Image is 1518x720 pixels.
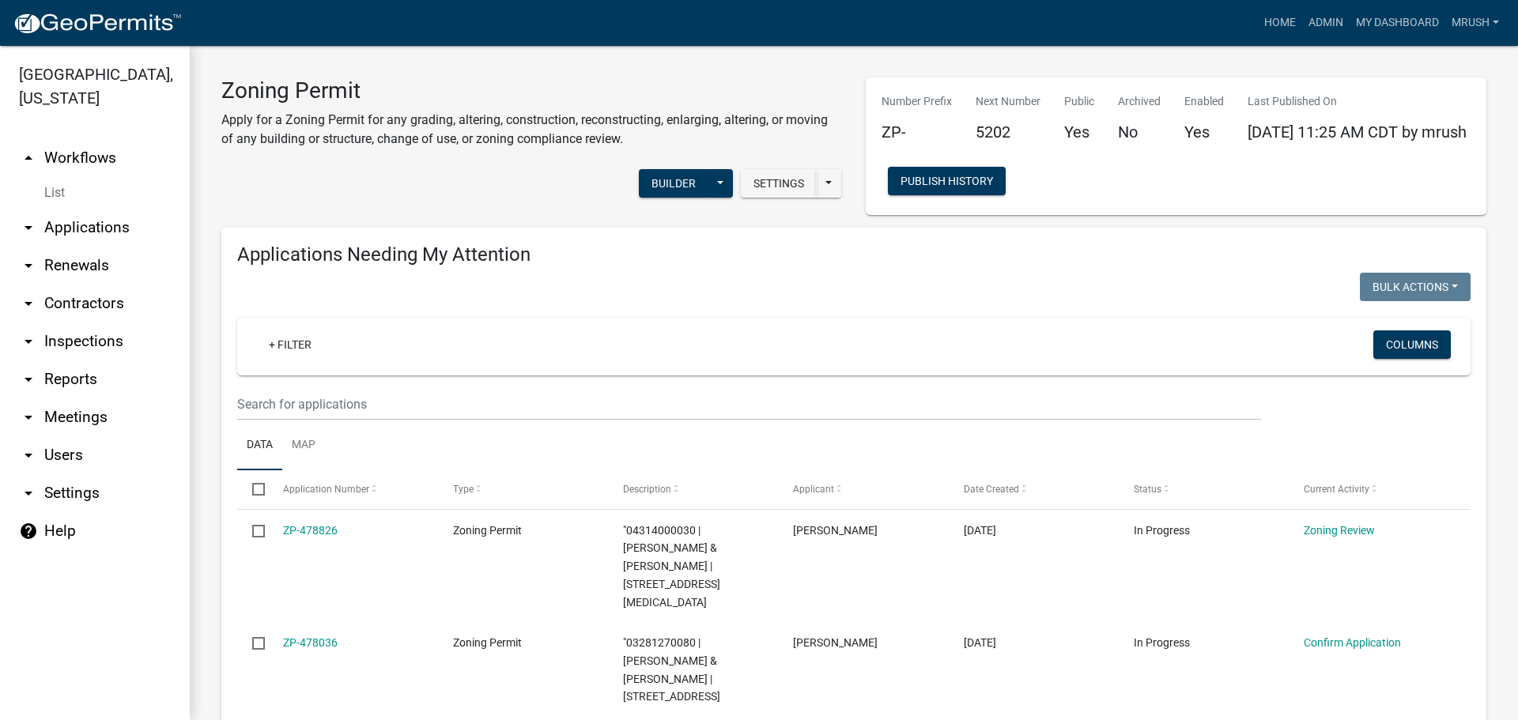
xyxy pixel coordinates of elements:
p: Public [1064,93,1094,110]
span: Tim Jantsch [793,524,878,537]
i: arrow_drop_up [19,149,38,168]
input: Search for applications [237,388,1261,420]
span: Zoning Permit [453,524,522,537]
a: Map [282,420,325,471]
h5: ZP- [882,123,952,141]
p: Last Published On [1248,93,1467,110]
a: + Filter [256,330,324,359]
button: Publish History [888,167,1006,195]
datatable-header-cell: Type [438,470,608,508]
p: Next Number [976,93,1040,110]
p: Number Prefix [882,93,952,110]
i: arrow_drop_down [19,446,38,465]
span: Status [1134,484,1161,495]
a: Admin [1302,8,1350,38]
span: Application Number [283,484,369,495]
p: Apply for a Zoning Permit for any grading, altering, construction, reconstructing, enlarging, alt... [221,111,842,149]
i: arrow_drop_down [19,294,38,313]
span: Date Created [964,484,1019,495]
datatable-header-cell: Description [608,470,778,508]
span: "04314000030 | JANTSCH TIMOTHY C & ERIN L | 19222 THRUSH AVE [623,524,720,609]
i: help [19,522,38,541]
a: ZP-478826 [283,524,338,537]
span: "03281270080 | WILLIS DIXIE J & WILLIS CLINT | 15467 WINNEBAGO AVE [623,636,720,703]
datatable-header-cell: Current Activity [1289,470,1459,508]
i: arrow_drop_down [19,332,38,351]
a: Confirm Application [1304,636,1401,649]
span: 09/15/2025 [964,524,996,537]
a: Data [237,420,282,471]
button: Bulk Actions [1360,273,1471,301]
h4: Applications Needing My Attention [237,243,1471,266]
span: [DATE] 11:25 AM CDT by mrush [1248,123,1467,141]
h5: Yes [1184,123,1224,141]
span: In Progress [1134,636,1190,649]
wm-modal-confirm: Workflow Publish History [888,176,1006,189]
i: arrow_drop_down [19,408,38,427]
a: Zoning Review [1304,524,1375,537]
h5: No [1118,123,1161,141]
datatable-header-cell: Application Number [267,470,437,508]
span: Description [623,484,671,495]
a: My Dashboard [1350,8,1445,38]
datatable-header-cell: Status [1119,470,1289,508]
span: Type [453,484,474,495]
a: MRush [1445,8,1505,38]
button: Columns [1373,330,1451,359]
button: Settings [741,169,817,198]
datatable-header-cell: Applicant [778,470,948,508]
button: Builder [639,169,708,198]
datatable-header-cell: Date Created [948,470,1118,508]
p: Enabled [1184,93,1224,110]
datatable-header-cell: Select [237,470,267,508]
a: Home [1258,8,1302,38]
h5: 5202 [976,123,1040,141]
i: arrow_drop_down [19,218,38,237]
span: In Progress [1134,524,1190,537]
span: 09/13/2025 [964,636,996,649]
h3: Zoning Permit [221,77,842,104]
i: arrow_drop_down [19,484,38,503]
i: arrow_drop_down [19,256,38,275]
span: Applicant [793,484,834,495]
span: Clint willis [793,636,878,649]
span: Current Activity [1304,484,1369,495]
p: Archived [1118,93,1161,110]
a: ZP-478036 [283,636,338,649]
i: arrow_drop_down [19,370,38,389]
span: Zoning Permit [453,636,522,649]
h5: Yes [1064,123,1094,141]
